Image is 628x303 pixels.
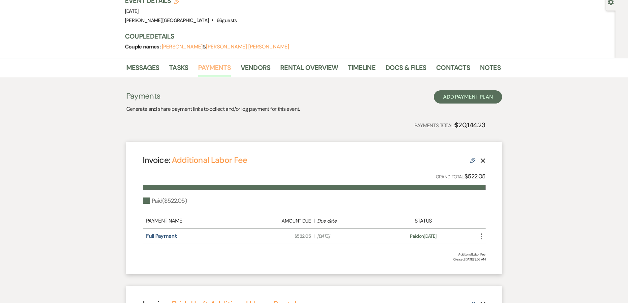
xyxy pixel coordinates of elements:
div: Additional Labor Fee [143,252,486,257]
a: Timeline [348,62,375,77]
h3: Couple Details [125,32,494,41]
span: & [162,44,289,50]
p: Grand Total: [436,172,486,181]
div: Amount Due [250,217,311,225]
strong: $20,144.23 [455,121,486,129]
strong: $522.05 [464,172,486,180]
button: [PERSON_NAME] [162,44,203,49]
div: | [247,217,381,225]
span: Created: [DATE] 9:56 AM [143,257,486,262]
p: Generate and share payment links to collect and/or log payment for this event. [126,105,300,113]
p: Payments Total: [414,120,485,130]
a: Additional Labor Fee [172,155,247,166]
a: Messages [126,62,160,77]
a: Contacts [436,62,470,77]
span: [DATE] [125,8,139,15]
a: Tasks [169,62,188,77]
span: 66 guests [217,17,237,24]
div: on [DATE] [381,233,465,240]
a: Notes [480,62,501,77]
a: Full Payment [146,232,177,239]
div: Due date [317,217,378,225]
button: [PERSON_NAME] [PERSON_NAME] [206,44,289,49]
span: [PERSON_NAME][GEOGRAPHIC_DATA] [125,17,209,24]
div: Status [381,217,465,225]
a: Docs & Files [385,62,426,77]
a: Payments [198,62,231,77]
span: Couple names: [125,43,162,50]
a: Vendors [241,62,270,77]
span: Paid [410,233,419,239]
span: [DATE] [317,233,378,240]
span: $522.05 [250,233,311,240]
a: Rental Overview [280,62,338,77]
h4: Invoice: [143,154,247,166]
div: Paid ( $522.05 ) [143,197,187,205]
div: Payment Name [146,217,247,225]
button: Add Payment Plan [434,90,502,104]
h3: Payments [126,90,300,102]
